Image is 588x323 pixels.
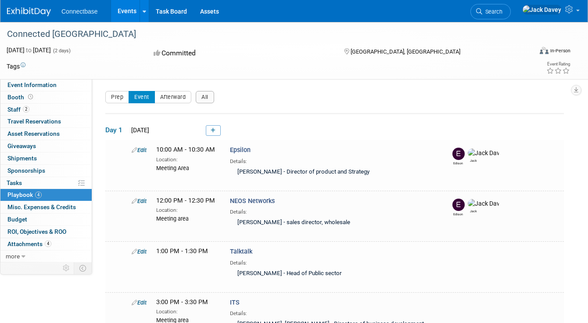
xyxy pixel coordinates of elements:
span: Booth not reserved yet [26,94,35,100]
span: [DATE] [DATE] [7,47,51,54]
a: Asset Reservations [0,128,92,140]
span: (2 days) [52,48,71,54]
div: Edison Smith-Stubbs [452,160,463,166]
a: more [0,250,92,262]
span: 2 [23,106,29,113]
span: Budget [7,216,27,223]
div: Meeting area [156,214,217,223]
div: Details: [230,307,437,317]
span: Tasks [7,179,22,186]
span: ITS [230,299,240,306]
span: Epsilon [230,146,251,154]
a: Booth [0,91,92,103]
span: to [25,47,33,54]
a: Search [470,4,511,19]
div: Jack Davey [468,157,479,163]
div: Committed [151,46,330,61]
div: Location: [156,307,217,316]
div: Jack Davey [468,208,479,214]
div: Edison Smith-Stubbs [452,211,463,217]
span: Event Information [7,81,57,88]
span: 10:00 AM - 10:30 AM [156,146,215,153]
span: 4 [45,240,51,247]
button: Afterward [154,91,192,103]
span: NEOS Networks [230,197,275,205]
img: ExhibitDay [7,7,51,16]
span: [GEOGRAPHIC_DATA], [GEOGRAPHIC_DATA] [351,48,460,55]
div: Event Format [488,46,570,59]
span: 12:00 PM - 12:30 PM [156,197,215,204]
a: Tasks [0,177,92,189]
div: In-Person [550,47,570,54]
a: Staff2 [0,104,92,116]
td: Personalize Event Tab Strip [59,262,74,274]
div: Details: [230,257,437,267]
span: 4 [35,192,42,198]
button: Event [129,91,155,103]
div: Meeting Area [156,163,217,172]
span: Connectbase [61,8,98,15]
a: Shipments [0,152,92,164]
span: Asset Reservations [7,130,60,137]
span: Day 1 [105,125,127,135]
a: Playbook4 [0,189,92,201]
span: ROI, Objectives & ROO [7,228,66,235]
a: Edit [132,147,147,153]
span: Shipments [7,155,37,162]
img: Edison Smith-Stubbs [452,199,465,211]
a: Budget [0,214,92,225]
span: Playbook [7,191,42,198]
img: Edison Smith-Stubbs [452,148,465,160]
a: Travel Reservations [0,116,92,127]
div: Details: [230,206,437,216]
span: Booth [7,94,35,101]
span: Talktalk [230,248,252,255]
a: Edit [132,299,147,306]
span: 3:00 PM - 3:30 PM [156,298,208,306]
a: Edit [132,198,147,204]
div: Details: [230,155,437,165]
span: Search [482,8,502,15]
a: Attachments4 [0,238,92,250]
span: [DATE] [129,127,149,134]
span: 1:00 PM - 1:30 PM [156,247,208,255]
a: Giveaways [0,140,92,152]
td: Tags [7,62,25,71]
a: ROI, Objectives & ROO [0,226,92,238]
div: Location: [156,205,217,214]
img: Jack Davey [468,199,499,208]
button: All [196,91,214,103]
div: [PERSON_NAME] - Director of product and Strategy [230,165,437,180]
img: Format-Inperson.png [540,47,549,54]
a: Edit [132,248,147,255]
div: [PERSON_NAME] - sales director, wholesale [230,216,437,230]
div: Location: [156,155,217,163]
div: Event Rating [546,62,570,66]
a: Misc. Expenses & Credits [0,201,92,213]
span: Giveaways [7,142,36,149]
div: [PERSON_NAME] - Head of Public sector [230,267,437,281]
span: more [6,253,20,260]
button: Prep [105,91,129,103]
img: Jack Davey [468,149,499,157]
td: Toggle Event Tabs [74,262,92,274]
span: Staff [7,106,29,113]
span: Misc. Expenses & Credits [7,203,76,210]
img: Jack Davey [522,5,562,15]
div: Connected [GEOGRAPHIC_DATA] [4,26,522,42]
span: Travel Reservations [7,118,61,125]
span: Sponsorships [7,167,45,174]
a: Sponsorships [0,165,92,177]
span: Attachments [7,240,51,247]
a: Event Information [0,79,92,91]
